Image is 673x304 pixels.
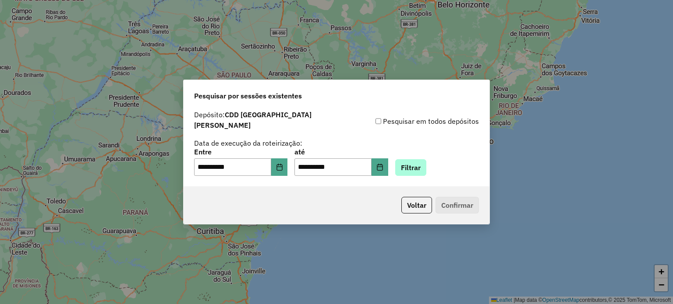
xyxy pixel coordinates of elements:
[194,91,302,101] span: Pesquisar por sessões existentes
[294,147,388,157] label: até
[194,110,312,129] strong: CDD [GEOGRAPHIC_DATA][PERSON_NAME]
[271,158,288,176] button: Choose Date
[336,116,479,126] div: Pesquisar em todos depósitos
[194,138,302,148] label: Data de execução da roteirização:
[372,158,388,176] button: Choose Date
[194,147,287,157] label: Entre
[395,159,426,176] button: Filtrar
[194,109,336,130] label: Depósito:
[401,197,432,213] button: Voltar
